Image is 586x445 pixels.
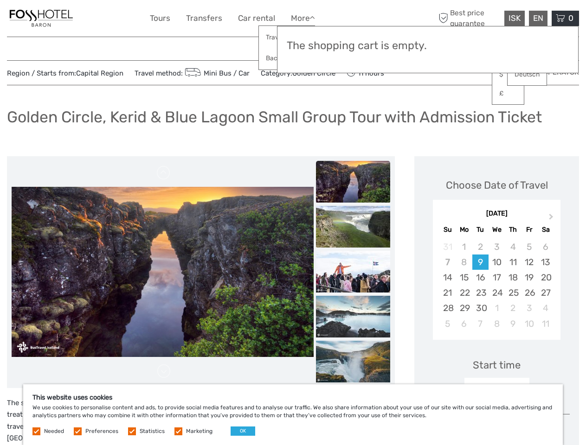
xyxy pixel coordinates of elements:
div: Th [505,223,521,236]
button: Next Month [545,211,560,226]
div: Choose Tuesday, September 16th, 2025 [472,270,489,285]
a: Tours [150,12,170,25]
div: Choose Sunday, September 21st, 2025 [439,285,456,300]
div: Choose Sunday, September 28th, 2025 [439,300,456,316]
img: cab6d99a5bd74912b036808e1cb13ef3_slider_thumbnail.jpeg [316,161,390,203]
div: Choose Friday, September 19th, 2025 [521,270,537,285]
div: Choose Saturday, September 27th, 2025 [537,285,554,300]
div: Choose Friday, September 12th, 2025 [521,254,537,270]
div: Su [439,223,456,236]
img: 145d8319ebba4a16bb448717f742f61c_slider_thumbnail.jpeg [316,296,390,337]
div: EN [529,11,547,26]
div: Not available Monday, September 8th, 2025 [456,254,472,270]
a: Golden Circle [292,69,335,77]
div: Choose Tuesday, September 30th, 2025 [472,300,489,316]
div: Start time [473,358,521,372]
div: Choose Saturday, October 4th, 2025 [537,300,554,316]
a: Capital Region [76,69,123,77]
label: Needed [44,427,64,435]
div: Choose Sunday, September 14th, 2025 [439,270,456,285]
a: Back to Hotel [259,49,315,67]
img: 480d7881ebe5477daee8b1a97053b8e9_slider_thumbnail.jpeg [316,251,390,292]
div: Choose Friday, September 26th, 2025 [521,285,537,300]
div: Choose Wednesday, October 8th, 2025 [489,316,505,331]
button: OK [231,426,255,436]
div: Choose Saturday, October 11th, 2025 [537,316,554,331]
span: Category: [261,69,335,78]
div: Choose Tuesday, October 7th, 2025 [472,316,489,331]
div: Choose Thursday, September 18th, 2025 [505,270,521,285]
label: Statistics [140,427,165,435]
p: We're away right now. Please check back later! [13,16,105,24]
a: Car rental [238,12,275,25]
span: Region / Starts from: [7,69,123,78]
p: The small group Golden Circle tour combined with a bathing experience in the [GEOGRAPHIC_DATA] is... [7,397,395,445]
img: cab6d99a5bd74912b036808e1cb13ef3_main_slider.jpeg [12,187,314,357]
div: 09:00 [464,378,529,399]
div: Choose Monday, September 29th, 2025 [456,300,472,316]
div: Choose Friday, October 10th, 2025 [521,316,537,331]
button: Open LiveChat chat widget [107,14,118,25]
div: Choose Wednesday, September 10th, 2025 [489,254,505,270]
div: Choose Monday, October 6th, 2025 [456,316,472,331]
div: Fr [521,223,537,236]
label: Marketing [186,427,213,435]
span: ISK [509,13,521,23]
span: Travel method: [135,66,250,79]
img: 6379ec51912245e79ae041a34b7adb3d_slider_thumbnail.jpeg [316,341,390,382]
div: Not available Friday, September 5th, 2025 [521,239,537,254]
a: £ [492,85,524,102]
div: Choose Monday, September 15th, 2025 [456,270,472,285]
div: Choose Wednesday, October 1st, 2025 [489,300,505,316]
span: Best price guarantee [436,8,502,28]
a: Mini Bus / Car [183,69,250,77]
div: Choose Friday, October 3rd, 2025 [521,300,537,316]
a: Travel Articles [259,28,315,46]
div: Choose Wednesday, September 24th, 2025 [489,285,505,300]
div: Not available Sunday, August 31st, 2025 [439,239,456,254]
div: Not available Monday, September 1st, 2025 [456,239,472,254]
div: Not available Thursday, September 4th, 2025 [505,239,521,254]
h3: The shopping cart is empty. [287,39,569,52]
div: [DATE] [433,209,560,219]
div: Choose Thursday, October 9th, 2025 [505,316,521,331]
h5: This website uses cookies [32,394,554,401]
div: Not available Saturday, September 6th, 2025 [537,239,554,254]
div: Choose Monday, September 22nd, 2025 [456,285,472,300]
div: Mo [456,223,472,236]
div: We [489,223,505,236]
div: Choose Thursday, October 2nd, 2025 [505,300,521,316]
div: Tu [472,223,489,236]
a: Transfers [186,12,222,25]
h1: Golden Circle, Kerid & Blue Lagoon Small Group Tour with Admission Ticket [7,108,542,127]
div: Choose Saturday, September 13th, 2025 [537,254,554,270]
div: month 2025-09 [436,239,557,331]
div: Not available Sunday, September 7th, 2025 [439,254,456,270]
div: Not available Tuesday, September 2nd, 2025 [472,239,489,254]
div: Choose Thursday, September 25th, 2025 [505,285,521,300]
div: Choose Date of Travel [446,178,548,192]
div: Choose Sunday, October 5th, 2025 [439,316,456,331]
div: We use cookies to personalise content and ads, to provide social media features and to analyse ou... [23,384,563,445]
a: Deutsch [508,66,547,83]
div: Sa [537,223,554,236]
a: More [291,12,315,25]
div: Choose Thursday, September 11th, 2025 [505,254,521,270]
div: Not available Wednesday, September 3rd, 2025 [489,239,505,254]
span: 0 [567,13,575,23]
div: Choose Tuesday, September 9th, 2025 [472,254,489,270]
div: Choose Wednesday, September 17th, 2025 [489,270,505,285]
img: 76eb495e1aed4192a316e241461509b3_slider_thumbnail.jpeg [316,206,390,248]
div: Choose Tuesday, September 23rd, 2025 [472,285,489,300]
img: 1355-f22f4eb0-fb05-4a92-9bea-b034c25151e6_logo_small.jpg [7,7,76,30]
a: $ [492,66,524,83]
div: Choose Saturday, September 20th, 2025 [537,270,554,285]
label: Preferences [85,427,118,435]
